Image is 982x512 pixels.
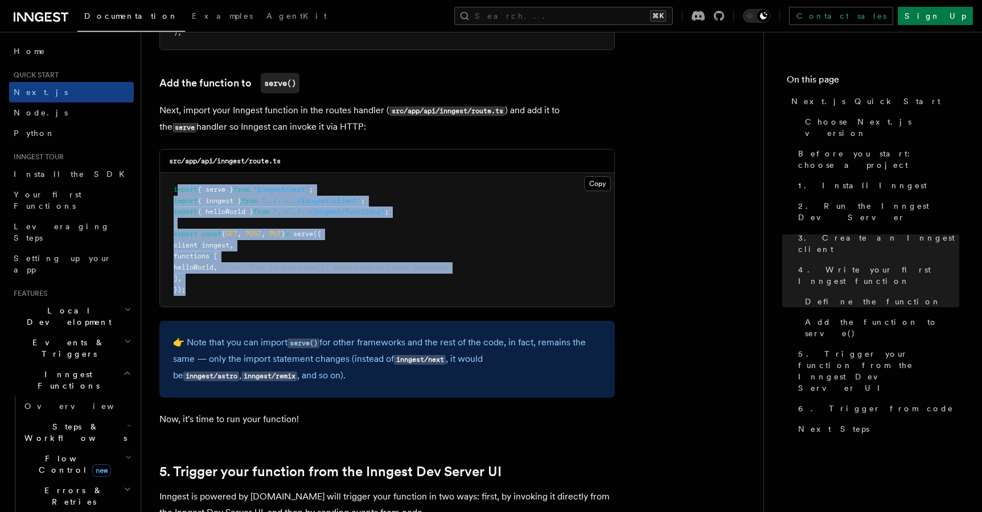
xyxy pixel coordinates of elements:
[798,232,959,255] span: 3. Create an Inngest client
[92,464,111,477] span: new
[791,96,940,107] span: Next.js Quick Start
[798,423,869,435] span: Next Steps
[14,108,68,117] span: Node.js
[14,190,81,210] span: Your first Functions
[798,148,959,171] span: Before you start: choose a project
[787,91,959,112] a: Next.js Quick Start
[9,332,134,364] button: Events & Triggers
[174,208,198,216] span: import
[361,197,365,205] span: ;
[798,180,927,191] span: 1. Install Inngest
[20,421,127,444] span: Steps & Workflows
[273,208,385,216] span: "../../../inngest/functions"
[229,241,233,249] span: ,
[385,208,389,216] span: ;
[198,208,253,216] span: { helloWorld }
[898,7,973,25] a: Sign Up
[800,291,959,312] a: Define the function
[174,241,198,249] span: client
[798,403,954,414] span: 6. Trigger from code
[225,230,237,238] span: GET
[9,152,64,162] span: Inngest tour
[293,230,313,238] span: serve
[174,286,186,294] span: });
[173,335,601,384] p: 👉 Note that you can import for other frameworks and the rest of the code, in fact, remains the sa...
[198,197,241,205] span: { inngest }
[794,196,959,228] a: 2. Run the Inngest Dev Server
[198,185,233,193] span: { serve }
[14,46,46,57] span: Home
[241,197,257,205] span: from
[743,9,770,23] button: Toggle dark mode
[253,208,269,216] span: from
[9,71,59,80] span: Quick start
[389,106,505,116] code: src/app/api/inngest/route.ts
[14,88,68,97] span: Next.js
[202,241,229,249] span: inngest
[261,197,361,205] span: "../../../inngest/client"
[266,11,327,20] span: AgentKit
[20,485,124,507] span: Errors & Retries
[9,289,47,298] span: Features
[77,3,185,32] a: Documentation
[14,170,132,179] span: Install the SDK
[798,200,959,223] span: 2. Run the Inngest Dev Server
[650,10,666,22] kbd: ⌘K
[313,230,321,238] span: ({
[20,453,125,476] span: Flow Control
[174,252,209,260] span: functions
[9,300,134,332] button: Local Development
[261,73,299,93] code: serve()
[805,296,941,307] span: Define the function
[789,7,893,25] a: Contact sales
[794,143,959,175] a: Before you start: choose a project
[287,338,319,348] code: serve()
[174,230,198,238] span: export
[794,419,959,439] a: Next Steps
[185,3,260,31] a: Examples
[159,464,502,480] a: 5. Trigger your function from the Inngest Dev Server UI
[20,416,134,448] button: Steps & Workflows
[24,402,142,411] span: Overview
[20,480,134,512] button: Errors & Retries
[9,369,123,391] span: Inngest Functions
[794,398,959,419] a: 6. Trigger from code
[84,11,178,20] span: Documentation
[198,241,202,249] span: :
[241,371,297,381] code: inngest/remix
[309,185,313,193] span: ;
[169,157,281,165] code: src/app/api/inngest/route.ts
[20,396,134,416] a: Overview
[14,222,110,242] span: Leveraging Steps
[394,355,446,365] code: inngest/next
[9,102,134,123] a: Node.js
[9,123,134,143] a: Python
[800,112,959,143] a: Choose Next.js version
[9,337,124,360] span: Events & Triggers
[260,3,334,31] a: AgentKit
[285,230,289,238] span: =
[159,102,615,135] p: Next, import your Inngest function in the routes handler ( ) and add it to the handler so Inngest...
[178,274,182,282] span: ,
[800,312,959,344] a: Add the function to serve()
[794,228,959,259] a: 3. Create an Inngest client
[20,448,134,480] button: Flow Controlnew
[14,254,112,274] span: Setting up your app
[798,264,959,287] span: 4. Write your first Inngest function
[245,230,261,238] span: POST
[9,184,134,216] a: Your first Functions
[805,116,959,139] span: Choose Next.js version
[798,348,959,394] span: 5. Trigger your function from the Inngest Dev Server UI
[183,371,239,381] code: inngest/astro
[9,248,134,280] a: Setting up your app
[221,263,449,271] span: // <-- This is where you'll always add all your functions
[281,230,285,238] span: }
[221,230,225,238] span: {
[269,230,281,238] span: PUT
[9,41,134,61] a: Home
[174,185,198,193] span: import
[9,305,124,328] span: Local Development
[159,73,299,93] a: Add the function toserve()
[213,263,217,271] span: ,
[202,230,221,238] span: const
